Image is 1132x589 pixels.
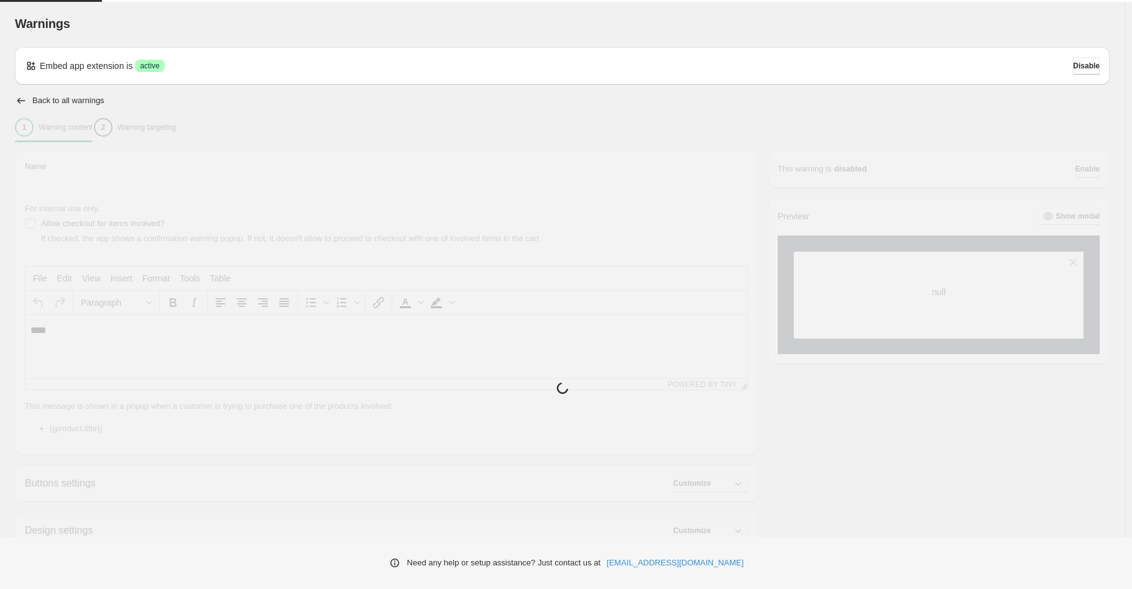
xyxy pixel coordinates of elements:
h2: Back to all warnings [32,96,104,106]
span: Disable [1073,61,1100,71]
button: Disable [1073,57,1100,75]
span: active [140,61,159,71]
body: Rich Text Area. Press ALT-0 for help. [5,10,717,21]
span: Warnings [15,17,70,30]
a: [EMAIL_ADDRESS][DOMAIN_NAME] [607,557,743,569]
p: Embed app extension is [40,60,132,72]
